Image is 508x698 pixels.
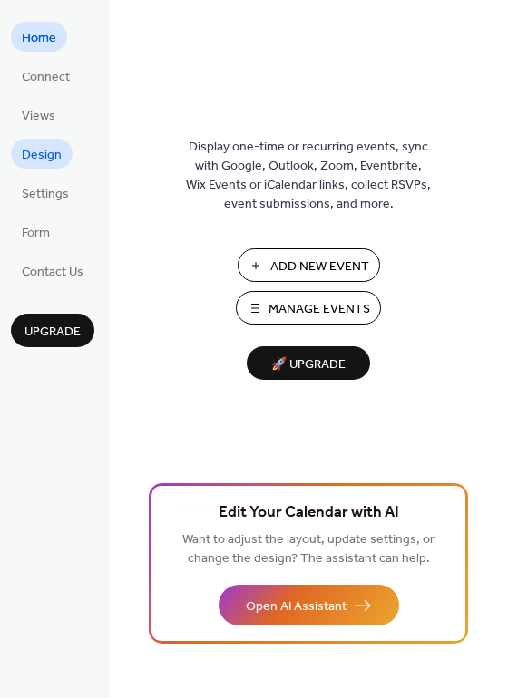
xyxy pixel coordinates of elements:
span: Edit Your Calendar with AI [219,500,399,526]
span: 🚀 Upgrade [258,353,359,377]
span: Views [22,107,55,126]
span: Manage Events [269,300,370,319]
a: Views [11,100,66,130]
span: Connect [22,68,70,87]
span: Display one-time or recurring events, sync with Google, Outlook, Zoom, Eventbrite, Wix Events or ... [186,138,431,214]
a: Settings [11,178,80,208]
span: Design [22,146,62,165]
button: Manage Events [236,291,381,325]
button: 🚀 Upgrade [247,346,370,380]
a: Connect [11,61,81,91]
a: Form [11,217,61,247]
span: Form [22,224,50,243]
button: Add New Event [238,248,380,282]
a: Home [11,22,67,52]
a: Contact Us [11,256,94,286]
span: Add New Event [270,257,369,276]
span: Home [22,29,56,48]
span: Upgrade [24,323,81,342]
span: Want to adjust the layout, update settings, or change the design? The assistant can help. [182,528,435,571]
button: Upgrade [11,314,94,347]
span: Settings [22,185,69,204]
a: Design [11,139,73,169]
span: Contact Us [22,263,83,282]
button: Open AI Assistant [219,585,399,625]
span: Open AI Assistant [246,597,347,616]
